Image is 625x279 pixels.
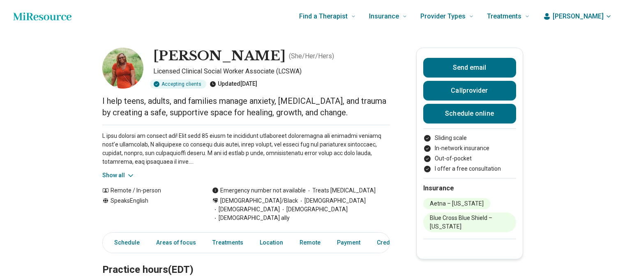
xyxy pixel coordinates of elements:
[212,205,280,214] span: [DEMOGRAPHIC_DATA]
[102,197,196,222] div: Speaks English
[487,11,521,22] span: Treatments
[295,234,325,251] a: Remote
[423,213,516,232] li: Blue Cross Blue Shield – [US_STATE]
[423,144,516,153] li: In-network insurance
[543,11,612,21] button: [PERSON_NAME]
[153,66,390,76] p: Licensed Clinical Social Worker Associate (LCSWA)
[423,58,516,78] button: Send email
[102,48,143,89] img: Nettie Gibbs, Licensed Clinical Social Worker Associate (LCSWA)
[150,80,206,89] div: Accepting clients
[420,11,466,22] span: Provider Types
[369,11,399,22] span: Insurance
[102,186,196,195] div: Remote / In-person
[423,134,516,173] ul: Payment options
[423,104,516,123] a: Schedule online
[153,48,286,65] h1: [PERSON_NAME]
[220,197,298,205] span: [DEMOGRAPHIC_DATA]/Black
[102,243,390,277] h2: Practice hours (EDT)
[423,198,490,209] li: Aetna – [US_STATE]
[102,132,390,166] p: L ipsu dolorsi am consect adi! Elit sedd 85 eiusm te incididunt utlaboreet doloremagna ali enimad...
[289,51,334,61] p: ( She/Her/Hers )
[372,234,413,251] a: Credentials
[423,134,516,142] li: Sliding scale
[306,186,376,195] span: Treats [MEDICAL_DATA]
[102,171,135,180] button: Show all
[208,234,248,251] a: Treatments
[104,234,145,251] a: Schedule
[280,205,348,214] span: [DEMOGRAPHIC_DATA]
[212,186,306,195] div: Emergency number not available
[423,165,516,173] li: I offer a free consultation
[299,11,348,22] span: Find a Therapist
[553,11,604,21] span: [PERSON_NAME]
[151,234,201,251] a: Areas of focus
[332,234,365,251] a: Payment
[423,81,516,101] button: Callprovider
[423,154,516,163] li: Out-of-pocket
[298,197,366,205] span: [DEMOGRAPHIC_DATA]
[212,214,290,222] span: [DEMOGRAPHIC_DATA] ally
[255,234,288,251] a: Location
[102,95,390,118] p: I help teens, adults, and families manage anxiety, [MEDICAL_DATA], and trauma by creating a safe,...
[13,8,71,25] a: Home page
[423,183,516,193] h2: Insurance
[210,80,257,89] div: Updated [DATE]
